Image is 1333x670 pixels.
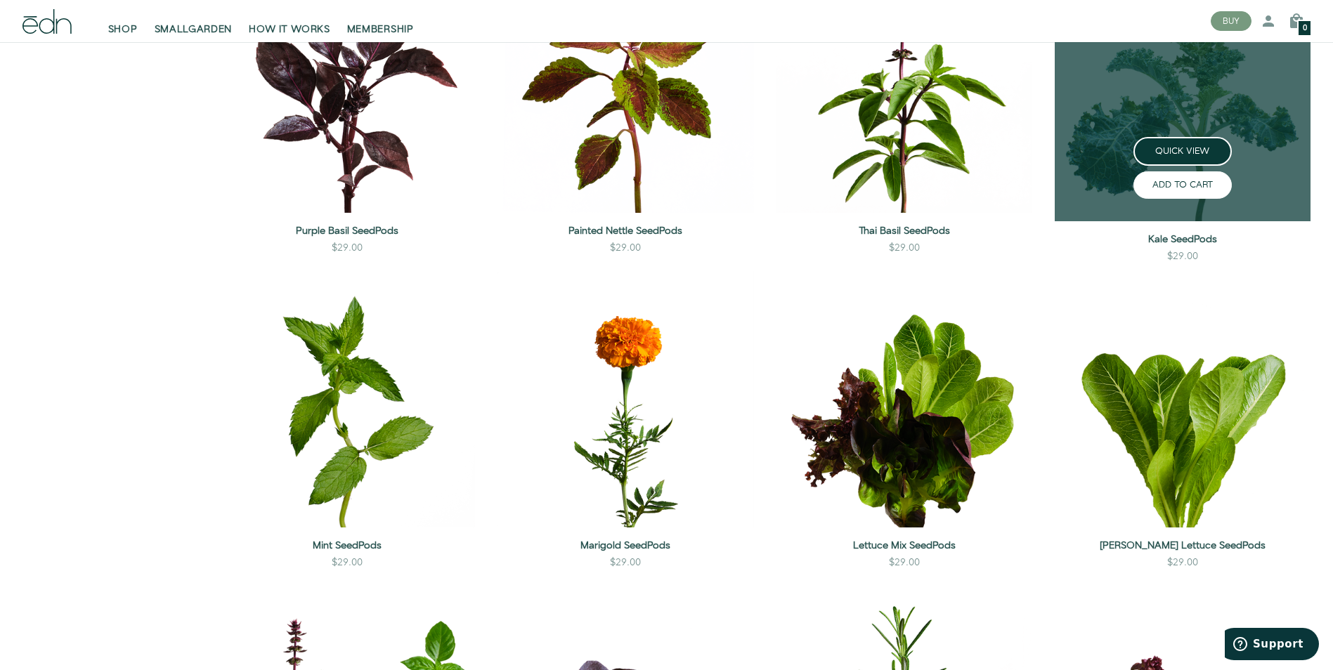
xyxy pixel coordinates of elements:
[776,224,1032,238] a: Thai Basil SeedPods
[889,556,920,570] div: $29.00
[219,224,475,238] a: Purple Basil SeedPods
[498,539,753,553] a: Marigold SeedPods
[332,556,363,570] div: $29.00
[219,272,475,527] img: Mint SeedPods
[347,22,414,37] span: MEMBERSHIP
[146,6,241,37] a: SMALLGARDEN
[249,22,330,37] span: HOW IT WORKS
[498,224,753,238] a: Painted Nettle SeedPods
[100,6,146,37] a: SHOP
[1133,171,1232,199] button: ADD TO CART
[1225,628,1319,663] iframe: Opens a widget where you can find more information
[1303,25,1307,32] span: 0
[776,539,1032,553] a: Lettuce Mix SeedPods
[332,241,363,255] div: $29.00
[889,241,920,255] div: $29.00
[108,22,138,37] span: SHOP
[1055,232,1311,247] a: Kale SeedPods
[1055,539,1311,553] a: [PERSON_NAME] Lettuce SeedPods
[498,272,753,527] img: Marigold SeedPods
[610,556,641,570] div: $29.00
[339,6,422,37] a: MEMBERSHIP
[1211,11,1251,31] button: BUY
[776,272,1032,527] img: Lettuce Mix SeedPods
[155,22,233,37] span: SMALLGARDEN
[219,539,475,553] a: Mint SeedPods
[1055,272,1311,527] img: Bibb Lettuce SeedPods
[1167,249,1198,263] div: $29.00
[240,6,338,37] a: HOW IT WORKS
[1133,137,1232,166] button: QUICK VIEW
[1167,556,1198,570] div: $29.00
[610,241,641,255] div: $29.00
